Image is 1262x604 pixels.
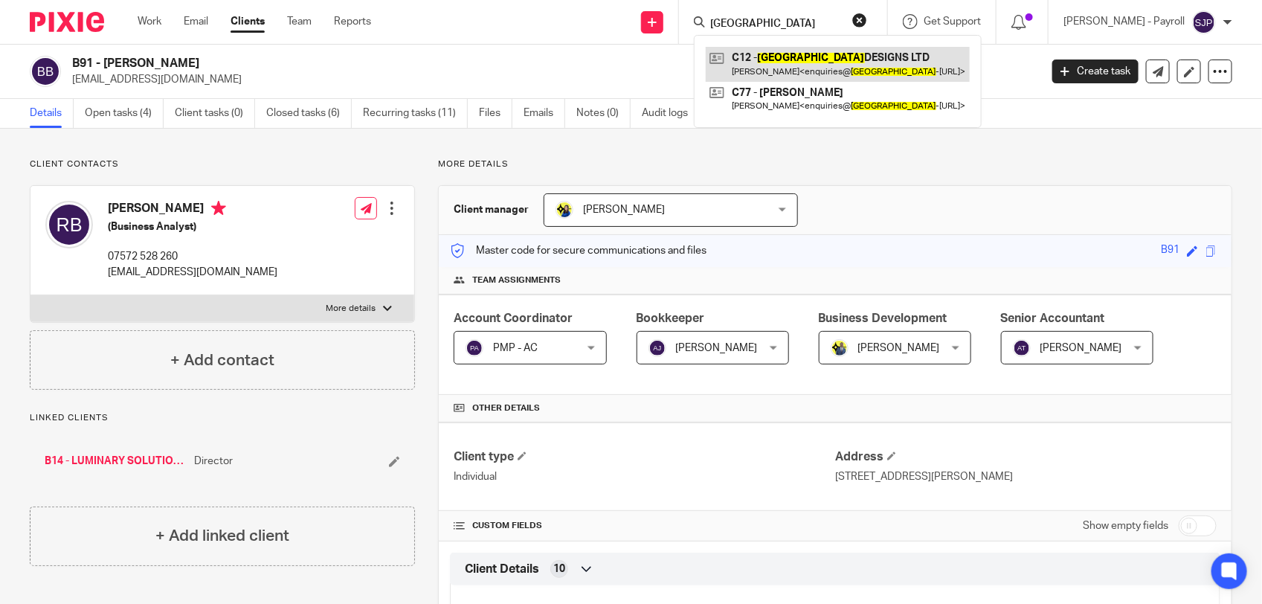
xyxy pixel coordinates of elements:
[45,454,187,469] a: B14 - LUMINARY SOLUTIONS LTD
[175,99,255,128] a: Client tasks (0)
[1161,242,1179,260] div: B91
[1052,60,1139,83] a: Create task
[450,243,706,258] p: Master code for secure communications and files
[642,99,699,128] a: Audit logs
[72,72,1030,87] p: [EMAIL_ADDRESS][DOMAIN_NAME]
[648,339,666,357] img: svg%3E
[831,339,849,357] img: Dennis-Starbridge.jpg
[1040,343,1122,353] span: [PERSON_NAME]
[108,249,277,264] p: 07572 528 260
[108,219,277,234] h5: (Business Analyst)
[576,99,631,128] a: Notes (0)
[454,520,835,532] h4: CUSTOM FIELDS
[1192,10,1216,34] img: svg%3E
[835,449,1217,465] h4: Address
[676,343,758,353] span: [PERSON_NAME]
[108,265,277,280] p: [EMAIL_ADDRESS][DOMAIN_NAME]
[472,402,540,414] span: Other details
[454,202,529,217] h3: Client manager
[30,56,61,87] img: svg%3E
[556,201,573,219] img: Bobo-Starbridge%201.jpg
[231,14,265,29] a: Clients
[493,343,538,353] span: PMP - AC
[454,449,835,465] h4: Client type
[454,312,573,324] span: Account Coordinator
[30,158,415,170] p: Client contacts
[184,14,208,29] a: Email
[479,99,512,128] a: Files
[553,562,565,576] span: 10
[1013,339,1031,357] img: svg%3E
[170,349,274,372] h4: + Add contact
[287,14,312,29] a: Team
[819,312,947,324] span: Business Development
[30,412,415,424] p: Linked clients
[108,201,277,219] h4: [PERSON_NAME]
[583,205,665,215] span: [PERSON_NAME]
[211,201,226,216] i: Primary
[334,14,371,29] a: Reports
[852,13,867,28] button: Clear
[326,303,376,315] p: More details
[194,454,233,469] span: Director
[858,343,940,353] span: [PERSON_NAME]
[45,201,93,248] img: svg%3E
[1063,14,1185,29] p: [PERSON_NAME] - Payroll
[30,12,104,32] img: Pixie
[1001,312,1105,324] span: Senior Accountant
[465,562,539,577] span: Client Details
[438,158,1232,170] p: More details
[155,524,289,547] h4: + Add linked client
[524,99,565,128] a: Emails
[72,56,838,71] h2: B91 - [PERSON_NAME]
[637,312,705,324] span: Bookkeeper
[85,99,164,128] a: Open tasks (4)
[454,469,835,484] p: Individual
[472,274,561,286] span: Team assignments
[1083,518,1168,533] label: Show empty fields
[138,14,161,29] a: Work
[30,99,74,128] a: Details
[466,339,483,357] img: svg%3E
[266,99,352,128] a: Closed tasks (6)
[709,18,843,31] input: Search
[924,16,981,27] span: Get Support
[835,469,1217,484] p: [STREET_ADDRESS][PERSON_NAME]
[363,99,468,128] a: Recurring tasks (11)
